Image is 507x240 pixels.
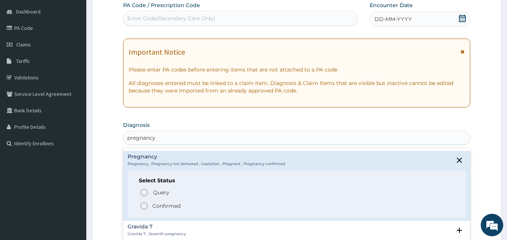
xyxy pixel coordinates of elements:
[129,66,465,73] p: Please enter PA codes before entering items that are not attached to a PA code
[44,72,104,148] span: We're online!
[370,1,413,9] label: Encounter Date
[16,8,41,15] span: Dashboard
[129,79,465,94] p: All diagnoses entered must be linked to a claim item. Diagnosis & Claim Items that are visible bu...
[39,42,126,52] div: Chat with us now
[128,161,285,167] p: Pregnancy , Pregnancy not delivered , Gestation , Pregnant , Pregnancy confirmed
[14,37,30,56] img: d_794563401_company_1708531726252_794563401
[128,224,186,230] h4: Gravida 7
[128,154,285,160] h4: Pregnancy
[128,231,186,237] p: Gravida 7 , Seventh pregnancy
[4,160,143,186] textarea: Type your message and hit 'Enter'
[140,201,149,210] i: status option filled
[123,4,141,22] div: Minimize live chat window
[375,15,412,23] span: DD-MM-YYYY
[123,121,150,129] label: Diagnosis
[123,1,200,9] label: PA Code / Prescription Code
[140,188,149,197] i: status option query
[455,226,464,235] i: open select status
[127,15,215,22] div: Enter Code(Secondary Care Only)
[16,58,30,64] span: Tariffs
[153,189,169,196] span: Query
[152,202,181,210] p: Confirmed
[129,48,185,56] h1: Important Notice
[455,156,464,165] i: close select status
[16,41,31,48] span: Claims
[139,178,455,183] h6: Select Status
